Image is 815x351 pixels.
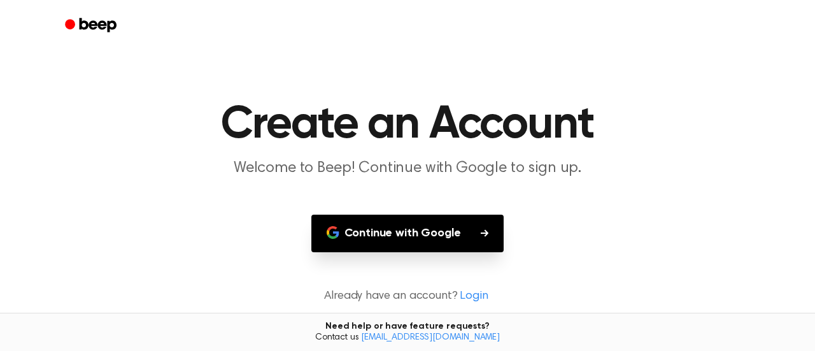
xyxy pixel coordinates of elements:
a: Login [460,288,488,305]
h1: Create an Account [81,102,733,148]
p: Welcome to Beep! Continue with Google to sign up. [163,158,652,179]
span: Contact us [8,333,807,344]
p: Already have an account? [15,288,800,305]
button: Continue with Google [311,215,504,252]
a: [EMAIL_ADDRESS][DOMAIN_NAME] [361,333,500,342]
a: Beep [56,13,128,38]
